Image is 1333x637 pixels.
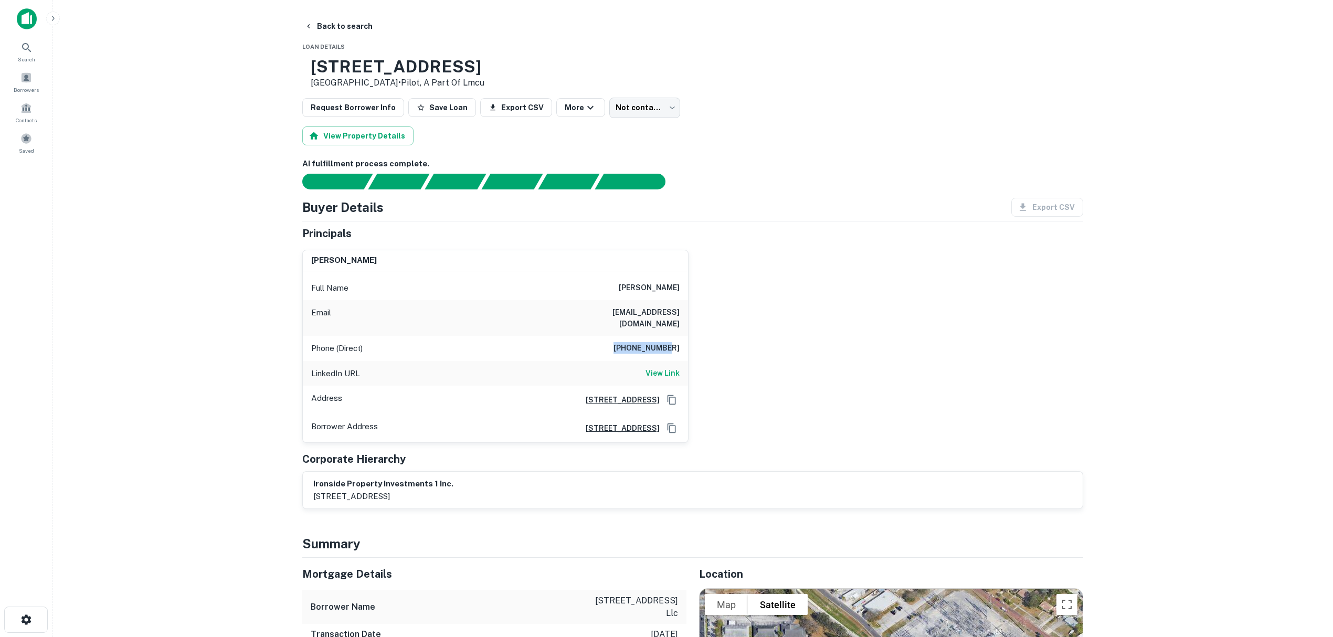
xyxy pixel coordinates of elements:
h6: [PHONE_NUMBER] [613,342,680,355]
div: Your request is received and processing... [368,174,429,189]
button: View Property Details [302,126,414,145]
h6: AI fulfillment process complete. [302,158,1083,170]
h5: Principals [302,226,352,241]
p: Borrower Address [311,420,378,436]
span: Contacts [16,116,37,124]
a: View Link [646,367,680,380]
h5: Mortgage Details [302,566,686,582]
p: [GEOGRAPHIC_DATA] • [311,77,484,89]
button: Show street map [705,594,748,615]
a: Borrowers [3,68,49,96]
p: [STREET_ADDRESS] llc [584,594,678,620]
button: Request Borrower Info [302,98,404,117]
h4: Summary [302,534,1083,553]
p: Full Name [311,282,348,294]
button: Toggle fullscreen view [1056,594,1077,615]
a: [STREET_ADDRESS] [577,394,660,406]
div: Not contacted [609,98,680,118]
h6: View Link [646,367,680,379]
p: [STREET_ADDRESS] [313,490,453,503]
img: capitalize-icon.png [17,8,37,29]
div: Documents found, AI parsing details... [425,174,486,189]
button: Export CSV [480,98,552,117]
h6: Borrower Name [311,601,375,613]
button: Back to search [300,17,377,36]
div: AI fulfillment process complete. [595,174,678,189]
h3: [STREET_ADDRESS] [311,57,484,77]
h6: [EMAIL_ADDRESS][DOMAIN_NAME] [554,306,680,330]
button: Show satellite imagery [748,594,808,615]
button: Save Loan [408,98,476,117]
h5: Location [699,566,1083,582]
h6: [PERSON_NAME] [311,254,377,267]
button: Copy Address [664,420,680,436]
span: Search [18,55,35,63]
p: LinkedIn URL [311,367,360,380]
h5: Corporate Hierarchy [302,451,406,467]
p: Phone (Direct) [311,342,363,355]
span: Loan Details [302,44,345,50]
h6: [PERSON_NAME] [619,282,680,294]
a: [STREET_ADDRESS] [577,422,660,434]
div: Principals found, AI now looking for contact information... [481,174,543,189]
a: Contacts [3,98,49,126]
div: Sending borrower request to AI... [290,174,368,189]
span: Borrowers [14,86,39,94]
h6: ironside property investments 1 inc. [313,478,453,490]
p: Address [311,392,342,408]
iframe: Chat Widget [1281,553,1333,603]
a: Pilot, A Part Of Lmcu [401,78,484,88]
div: Principals found, still searching for contact information. This may take time... [538,174,599,189]
button: More [556,98,605,117]
a: Search [3,37,49,66]
p: Email [311,306,331,330]
h4: Buyer Details [302,198,384,217]
a: Saved [3,129,49,157]
span: Saved [19,146,34,155]
button: Copy Address [664,392,680,408]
